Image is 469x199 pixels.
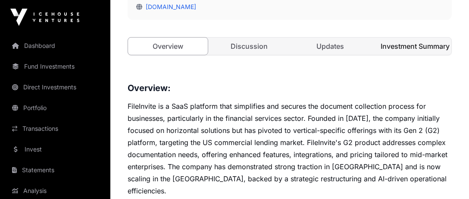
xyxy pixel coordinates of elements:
a: Portfolio [7,98,103,117]
nav: Tabs [128,38,451,55]
a: Fund Investments [7,57,103,76]
a: Statements [7,161,103,180]
a: [DOMAIN_NAME] [142,3,196,10]
h3: Overview: [128,81,452,95]
img: Icehouse Ventures Logo [10,9,79,26]
a: Updates [291,38,370,55]
a: Dashboard [7,36,103,55]
a: Overview [128,37,208,55]
a: Discussion [209,38,289,55]
a: Transactions [7,119,103,138]
iframe: Chat Widget [426,158,469,199]
a: Direct Investments [7,78,103,97]
a: Invest [7,140,103,159]
p: FileInvite is a SaaS platform that simplifies and secures the document collection process for bus... [128,100,452,197]
a: Investment Summary [372,38,452,55]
